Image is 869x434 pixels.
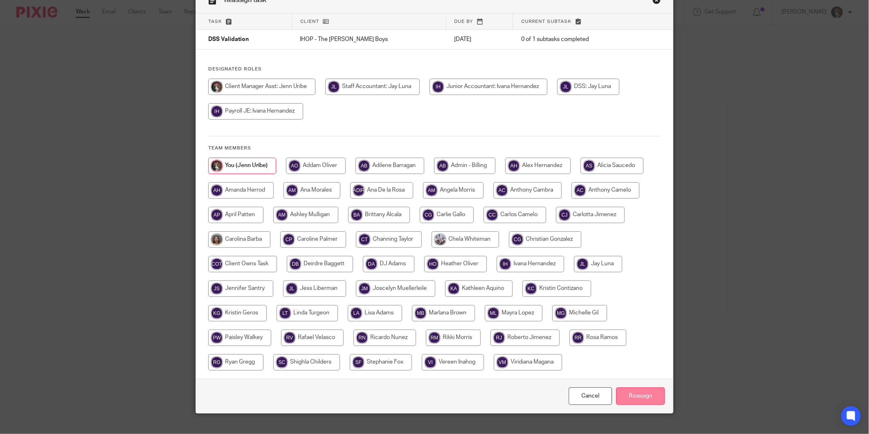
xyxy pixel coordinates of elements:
[208,19,222,24] span: Task
[569,387,612,405] a: Close this dialog window
[513,30,637,50] td: 0 of 1 subtasks completed
[300,19,319,24] span: Client
[300,35,438,43] p: IHOP - The [PERSON_NAME] Boys
[208,37,249,43] span: DSS Validation
[455,19,473,24] span: Due by
[454,35,505,43] p: [DATE]
[616,387,665,405] input: Reassign
[521,19,572,24] span: Current subtask
[208,66,661,72] h4: Designated Roles
[208,145,661,151] h4: Team members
